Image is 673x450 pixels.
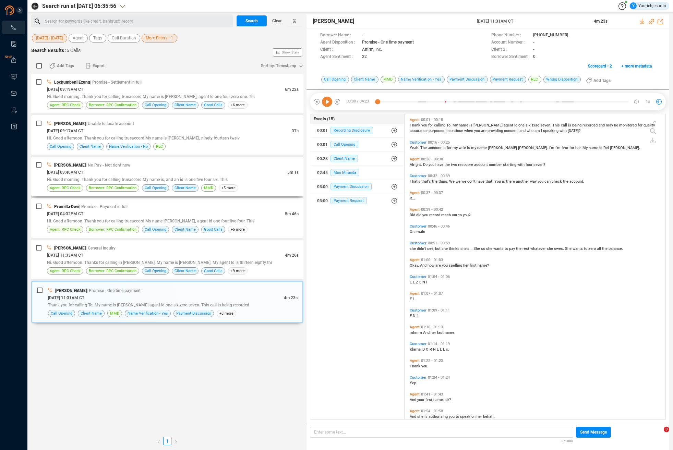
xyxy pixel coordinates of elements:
span: and [599,123,606,127]
span: Good Calls [204,268,223,274]
span: be [614,123,619,127]
div: Yaurichjesurun [630,2,666,9]
span: [PERSON_NAME] [488,146,518,150]
span: Alright. [410,162,423,167]
span: am [534,129,541,133]
span: +6 more [228,101,248,109]
div: [PERSON_NAME]| General Inquiry[DATE] 11:33AM CT4m 26sHi. Good afternoon. Thanks for calling in [P... [31,240,303,279]
span: She [473,246,481,251]
span: but [435,246,442,251]
span: Y [632,2,635,9]
span: N [413,314,417,318]
span: Del [603,146,610,150]
span: quality [644,123,655,127]
button: Search [237,15,267,26]
span: And [423,330,431,335]
span: Tags [93,34,102,42]
span: I. [417,314,419,318]
span: REC [156,143,163,150]
span: Yeah. [410,146,420,150]
span: starting [503,162,517,167]
span: Call Opening [50,143,71,150]
span: MMD [110,310,119,317]
span: to [505,246,509,251]
span: you [474,129,481,133]
span: +5 more [219,184,238,192]
span: Client Name [175,268,196,274]
span: account [474,162,489,167]
span: | Unable to locate account [86,121,134,126]
span: the [444,162,451,167]
span: 6m 22s [285,87,299,92]
span: to [458,213,463,217]
span: Borrower: RPC Confirmation [89,226,136,233]
span: thinks [449,246,460,251]
span: Call Opening [145,185,166,191]
span: Agent [73,34,84,42]
span: account [428,146,443,150]
img: prodigal-logo [5,5,43,15]
span: Call Opening [145,226,166,233]
button: 03:00Payment Discussion [310,180,404,194]
span: New! [5,50,12,64]
span: And [420,263,428,268]
span: consent, [504,129,519,133]
span: 4m 26s [285,253,299,258]
span: [DATE] - [DATE] [36,34,63,42]
button: + more metadata [617,61,656,72]
span: you [429,162,435,167]
span: 37s [292,129,299,133]
span: R [430,347,433,352]
span: Call Opening [145,268,166,274]
span: there [506,179,516,184]
span: she's... [460,246,473,251]
span: D [422,347,426,352]
button: Add Tags [582,75,615,86]
span: you. [421,364,428,368]
span: with [517,162,526,167]
span: mhmm [410,330,423,335]
span: L [440,347,443,352]
button: Agent [69,34,88,42]
span: zero [588,246,597,251]
span: 1x [646,96,650,107]
span: continue [448,129,464,133]
span: Client Name [81,310,102,317]
span: Premilta Devi [54,204,79,209]
span: we [461,179,467,184]
span: record [429,213,441,217]
span: My [582,146,589,150]
span: Thank [410,123,421,127]
span: for [569,146,575,150]
button: Clear [267,15,287,26]
button: [DATE] - [DATE] [32,34,67,42]
span: for [638,123,644,127]
span: Call Opening [51,310,72,317]
span: E [419,280,422,284]
span: all [597,246,602,251]
span: Call Duration [112,34,136,42]
a: New! [10,57,17,64]
span: are [435,263,442,268]
span: being [572,123,582,127]
span: Borrower: RPC Confirmation [89,185,136,191]
span: balance. [609,246,623,251]
span: That's [410,179,421,184]
span: Do [423,162,429,167]
span: Show Stats [282,11,299,94]
span: 5m 1s [287,170,299,175]
span: 5m 46s [285,211,299,216]
span: wants [573,246,584,251]
span: you? [463,213,470,217]
span: Client Name [175,102,196,108]
span: owes. [554,246,565,251]
span: Name Verification - Yes [128,310,168,317]
span: Did [410,213,416,217]
span: Good Calls [204,226,223,233]
span: six [526,123,532,127]
span: [PERSON_NAME]. [610,146,640,150]
span: Payment Discussion [331,183,372,190]
span: didn't [417,246,427,251]
span: to [584,246,588,251]
span: [DATE] 04:32PM CT [47,211,83,216]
